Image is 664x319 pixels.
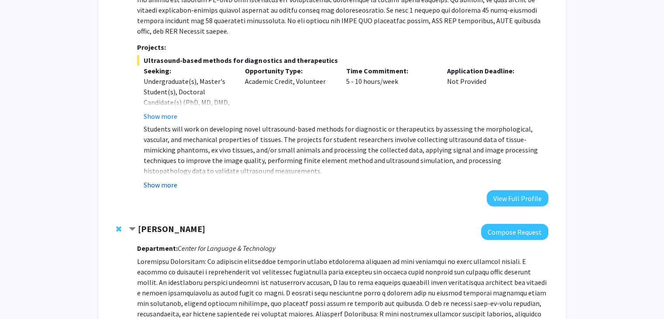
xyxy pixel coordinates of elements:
[7,280,37,312] iframe: Chat
[138,223,205,234] strong: [PERSON_NAME]
[144,66,232,76] p: Seeking:
[178,244,275,253] i: Center for Language & Technology
[144,111,177,121] button: Show more
[440,66,542,121] div: Not Provided
[144,180,177,190] button: Show more
[137,43,166,52] strong: Projects:
[487,190,548,206] button: View Full Profile
[339,66,440,121] div: 5 - 10 hours/week
[481,224,548,240] button: Compose Request to Naiyi Fincham
[129,226,136,233] span: Contract Naiyi Fincham Bookmark
[144,124,548,176] p: Students will work on developing novel ultrasound-based methods for diagnostic or therapeutics by...
[346,66,434,76] p: Time Commitment:
[447,66,535,76] p: Application Deadline:
[245,66,333,76] p: Opportunity Type:
[137,55,548,66] span: Ultrasound-based methods for diagnostics and therapeutics
[116,225,121,232] span: Remove Naiyi Fincham from bookmarks
[137,244,178,253] strong: Department:
[144,76,232,139] div: Undergraduate(s), Master's Student(s), Doctoral Candidate(s) (PhD, MD, DMD, PharmD, etc.), Medica...
[238,66,340,121] div: Academic Credit, Volunteer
